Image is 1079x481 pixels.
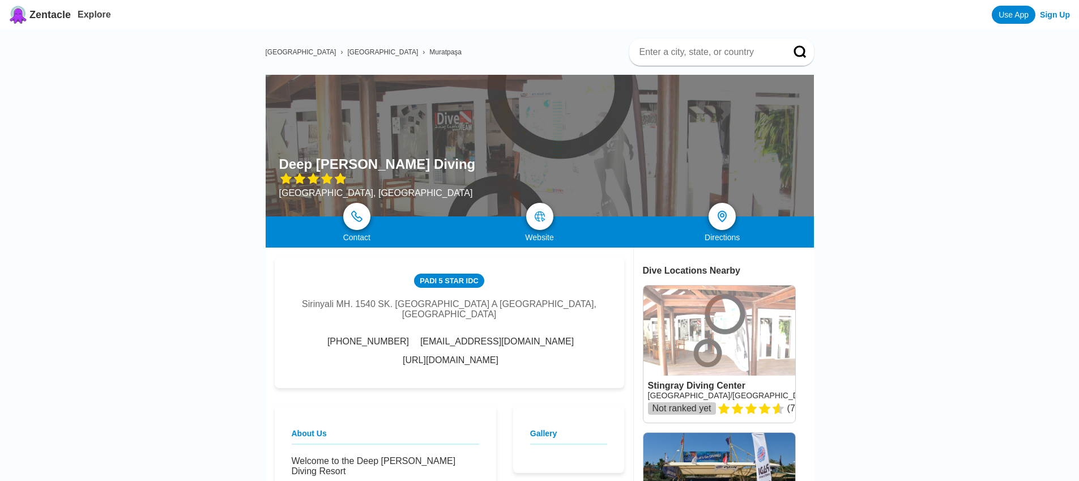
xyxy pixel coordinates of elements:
img: phone [351,211,362,222]
div: Dive Locations Nearby [643,266,814,276]
img: directions [715,210,729,223]
a: map [526,203,553,230]
div: Directions [631,233,814,242]
a: Explore [78,10,111,19]
span: [EMAIL_ADDRESS][DOMAIN_NAME] [420,337,574,347]
div: [GEOGRAPHIC_DATA], [GEOGRAPHIC_DATA] [279,188,476,198]
h2: Gallery [530,429,607,445]
a: [URL][DOMAIN_NAME] [403,355,498,365]
a: Use App [992,6,1035,24]
a: [GEOGRAPHIC_DATA] [347,48,418,56]
h2: About Us [292,429,479,445]
div: PADI 5 Star IDC [414,274,484,288]
span: › [423,48,425,56]
a: Muratpaşa [429,48,462,56]
a: directions [709,203,736,230]
a: [GEOGRAPHIC_DATA] [266,48,336,56]
span: Zentacle [29,9,71,21]
p: Welcome to the Deep [PERSON_NAME] Diving Resort [292,456,479,476]
span: › [340,48,343,56]
div: Website [448,233,631,242]
a: Zentacle logoZentacle [9,6,71,24]
img: Zentacle logo [9,6,27,24]
span: [PHONE_NUMBER] [327,337,409,347]
img: map [534,211,545,222]
div: Contact [266,233,449,242]
div: Sirinyali MH. 1540 SK. [GEOGRAPHIC_DATA] A [GEOGRAPHIC_DATA], [GEOGRAPHIC_DATA] [292,299,607,320]
h1: Deep [PERSON_NAME] Diving [279,156,476,172]
a: Sign Up [1040,10,1070,19]
input: Enter a city, state, or country [638,46,778,58]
